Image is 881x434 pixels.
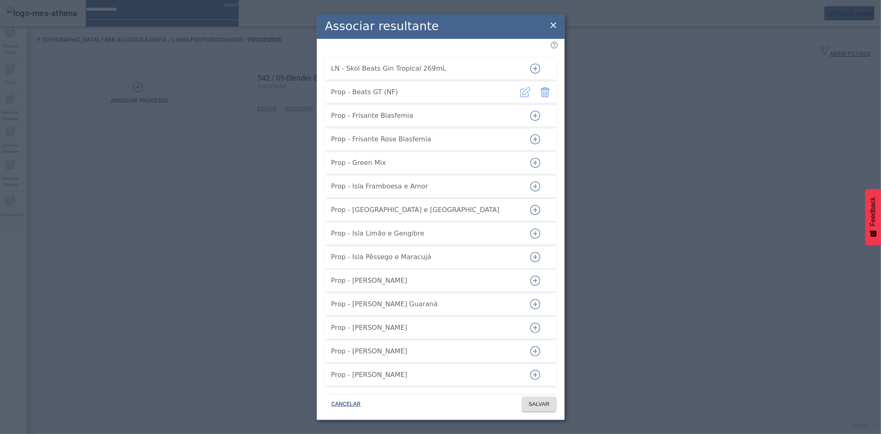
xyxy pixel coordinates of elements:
[331,370,517,380] span: Prop - [PERSON_NAME]
[331,346,517,356] span: Prop - [PERSON_NAME]
[869,197,877,226] span: Feedback
[331,181,517,191] span: Prop - Isla Framboesa e Amor
[331,134,517,144] span: Prop - Frisante Rose Blasfemia
[331,87,517,97] span: Prop - Beats GT (NF)
[331,205,517,215] span: Prop - [GEOGRAPHIC_DATA] e [GEOGRAPHIC_DATA]
[331,111,517,121] span: Prop - Frisante Blasfemia
[522,397,556,412] button: SALVAR
[331,299,517,309] span: Prop - [PERSON_NAME] Guaraná
[331,276,517,286] span: Prop - [PERSON_NAME]
[331,323,517,333] span: Prop - [PERSON_NAME]
[332,400,361,408] span: CANCELAR
[529,400,550,408] span: SALVAR
[331,229,517,238] span: Prop - Isla Limão e Gengibre
[331,158,517,168] span: Prop - Green Mix
[865,189,881,245] button: Feedback - Mostrar pesquisa
[331,64,517,74] span: LN - Skol Beats Gin Tropical 269mL
[331,252,517,262] span: Prop - Isla Pêssego e Maracujá
[325,17,439,35] h2: Associar resultante
[325,397,368,412] button: CANCELAR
